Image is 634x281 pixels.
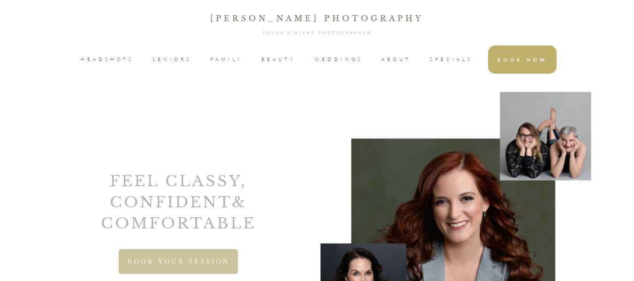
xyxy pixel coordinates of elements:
a: ABOUT [382,53,411,67]
a: BOOK YOUR SESSION [119,249,238,274]
a: SPECIALS [430,53,473,67]
h2: & comfortable [93,171,263,238]
p: [PERSON_NAME] Photography [0,12,634,25]
span: Feel Classy, confident [110,172,247,212]
a: SENIORS [153,53,191,67]
a: FAMILY [210,53,243,67]
span: BOOK YOUR SESSION [127,258,229,266]
a: HEADSHOTS [81,53,134,67]
h1: Coeur d'Alene PHOTOGRAPHEr [0,30,634,40]
a: BEAUTY [261,53,296,67]
a: BOOK NOW [497,53,547,67]
a: WEDDINGS [314,53,363,67]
